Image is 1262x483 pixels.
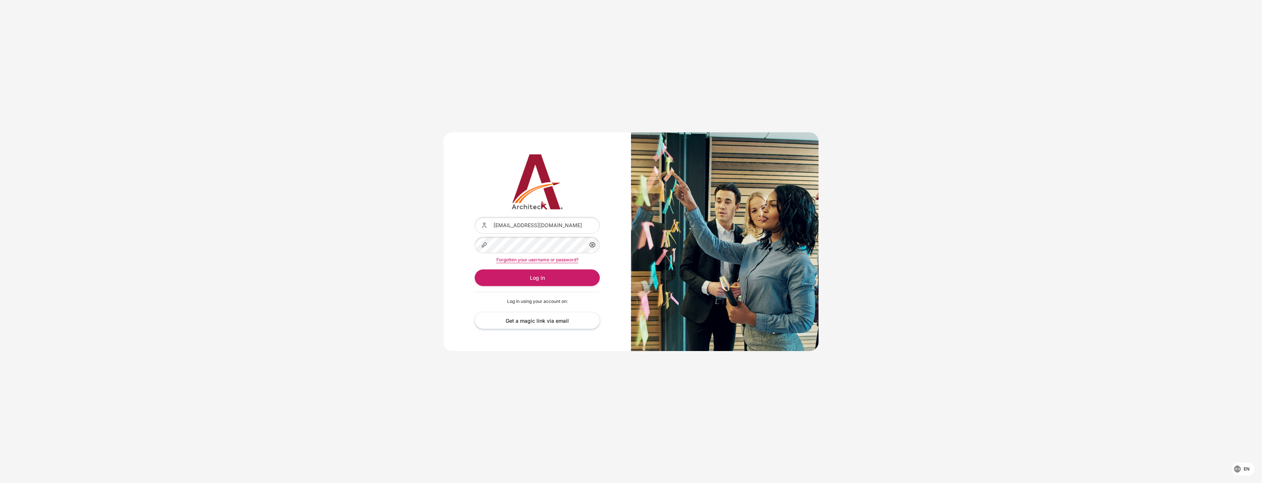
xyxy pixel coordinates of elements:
[1232,462,1255,476] button: Languages
[475,298,600,305] p: Log in using your account on:
[475,154,600,210] a: Architeck 12 Architeck 12
[475,154,600,210] img: Architeck 12
[496,257,578,262] a: Forgotten your username or password?
[475,312,600,329] a: Get a magic link via email
[1244,466,1249,472] span: en
[475,217,600,233] input: Username or email
[475,269,600,286] button: Log in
